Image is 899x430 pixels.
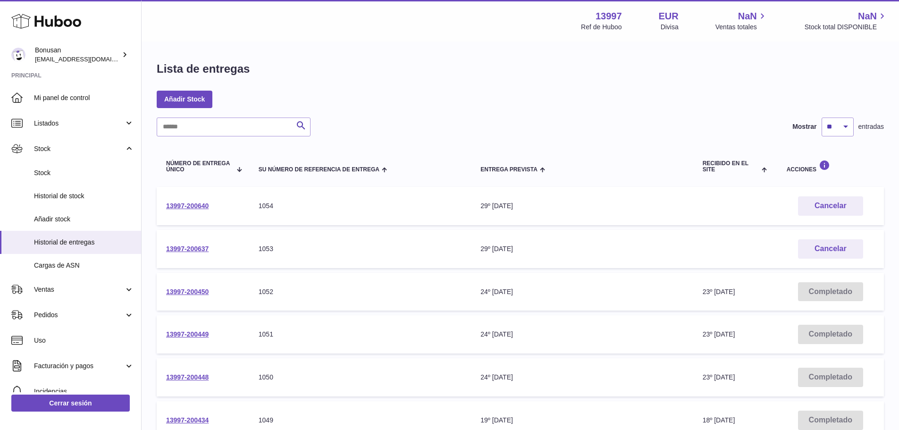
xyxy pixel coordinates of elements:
a: Cerrar sesión [11,395,130,412]
span: NaN [858,10,877,23]
span: Ventas [34,285,124,294]
span: Listados [34,119,124,128]
a: 13997-200449 [166,330,209,338]
span: Recibido en el site [703,160,760,173]
div: 29º [DATE] [480,202,683,211]
span: Añadir stock [34,215,134,224]
span: Entrega prevista [480,167,538,173]
span: Ventas totales [715,23,768,32]
span: 23º [DATE] [703,288,735,295]
span: Su número de referencia de entrega [259,167,379,173]
div: Ref de Huboo [581,23,622,32]
div: 19º [DATE] [480,416,683,425]
span: 18º [DATE] [703,416,735,424]
div: 24º [DATE] [480,287,683,296]
div: 24º [DATE] [480,330,683,339]
span: Cargas de ASN [34,261,134,270]
span: Stock total DISPONIBLE [805,23,888,32]
span: Incidencias [34,387,134,396]
span: Historial de entregas [34,238,134,247]
a: 13997-200637 [166,245,209,253]
span: Número de entrega único [166,160,231,173]
div: Acciones [787,160,874,173]
button: Cancelar [798,239,863,259]
span: Historial de stock [34,192,134,201]
strong: 13997 [596,10,622,23]
a: 13997-200450 [166,288,209,295]
a: NaN Stock total DISPONIBLE [805,10,888,32]
div: 1051 [259,330,462,339]
div: 1053 [259,245,462,253]
a: NaN Ventas totales [715,10,768,32]
span: Mi panel de control [34,93,134,102]
span: Facturación y pagos [34,362,124,371]
span: NaN [738,10,757,23]
button: Cancelar [798,196,863,216]
img: info@bonusan.es [11,48,25,62]
h1: Lista de entregas [157,61,250,76]
a: Añadir Stock [157,91,212,108]
div: 1052 [259,287,462,296]
span: entradas [858,122,884,131]
a: 13997-200640 [166,202,209,210]
span: Uso [34,336,134,345]
div: 24º [DATE] [480,373,683,382]
span: 23º [DATE] [703,373,735,381]
div: Divisa [661,23,679,32]
label: Mostrar [792,122,816,131]
span: Stock [34,169,134,177]
span: [EMAIL_ADDRESS][DOMAIN_NAME] [35,55,139,63]
strong: EUR [659,10,679,23]
span: Stock [34,144,124,153]
span: Pedidos [34,311,124,320]
div: 1054 [259,202,462,211]
a: 13997-200448 [166,373,209,381]
a: 13997-200434 [166,416,209,424]
div: 29º [DATE] [480,245,683,253]
div: 1049 [259,416,462,425]
span: 23º [DATE] [703,330,735,338]
div: 1050 [259,373,462,382]
div: Bonusan [35,46,120,64]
